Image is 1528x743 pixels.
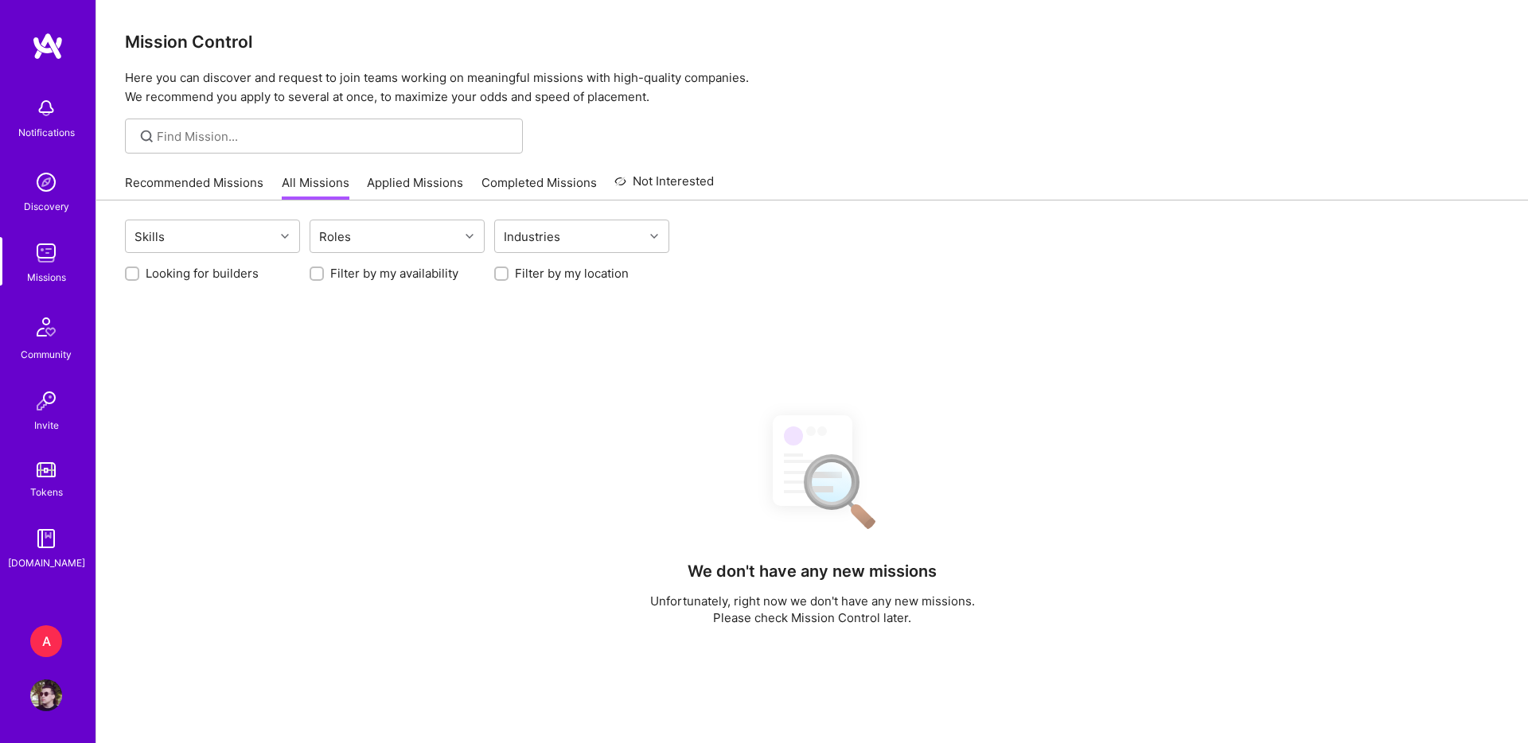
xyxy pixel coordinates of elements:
a: User Avatar [26,679,66,711]
input: Find Mission... [157,128,511,145]
img: teamwork [30,237,62,269]
a: Completed Missions [481,174,597,200]
i: icon Chevron [281,232,289,240]
div: Missions [27,269,66,286]
a: Applied Missions [367,174,463,200]
label: Looking for builders [146,265,259,282]
a: All Missions [282,174,349,200]
div: [DOMAIN_NAME] [8,554,85,571]
div: Discovery [24,198,69,215]
img: Community [27,308,65,346]
p: Here you can discover and request to join teams working on meaningful missions with high-quality ... [125,68,1499,107]
div: Community [21,346,72,363]
div: Skills [131,225,169,248]
div: Roles [315,225,355,248]
i: icon SearchGrey [138,127,156,146]
img: guide book [30,523,62,554]
img: tokens [37,462,56,477]
h3: Mission Control [125,32,1499,52]
div: A [30,625,62,657]
p: Please check Mission Control later. [650,609,975,626]
a: Recommended Missions [125,174,263,200]
a: A [26,625,66,657]
div: Industries [500,225,564,248]
img: No Results [745,401,880,540]
i: icon Chevron [466,232,474,240]
i: icon Chevron [650,232,658,240]
div: Tokens [30,484,63,500]
label: Filter by my availability [330,265,458,282]
h4: We don't have any new missions [688,562,937,581]
img: User Avatar [30,679,62,711]
a: Not Interested [614,172,714,200]
div: Invite [34,417,59,434]
img: logo [32,32,64,60]
img: Invite [30,385,62,417]
p: Unfortunately, right now we don't have any new missions. [650,593,975,609]
label: Filter by my location [515,265,629,282]
div: Notifications [18,124,75,141]
img: discovery [30,166,62,198]
img: bell [30,92,62,124]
